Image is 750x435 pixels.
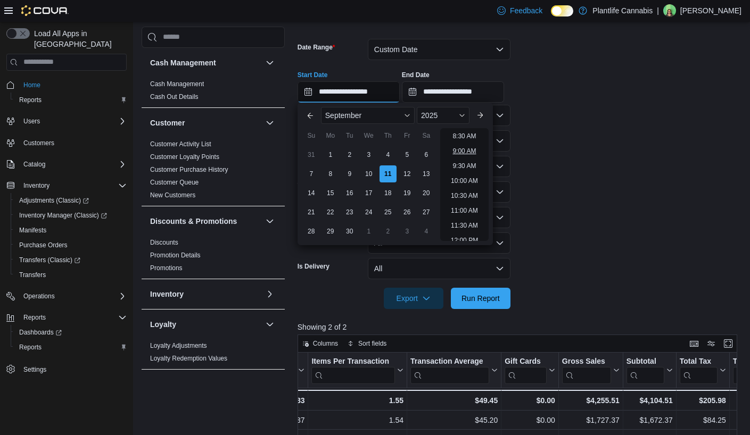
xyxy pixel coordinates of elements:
[368,39,510,60] button: Custom Date
[399,223,416,240] div: day-3
[11,267,131,282] button: Transfers
[680,4,741,17] p: [PERSON_NAME]
[311,414,403,426] div: 1.54
[410,356,489,383] div: Transaction Average
[30,28,127,49] span: Load All Apps in [GEOGRAPHIC_DATA]
[303,204,320,221] div: day-21
[322,165,339,182] div: day-8
[298,322,741,332] p: Showing 2 of 2
[447,219,482,232] li: 11:30 AM
[19,137,59,149] a: Customers
[19,311,50,324] button: Reports
[19,158,127,171] span: Catalog
[399,146,416,163] div: day-5
[298,71,328,79] label: Start Date
[322,204,339,221] div: day-22
[11,253,131,267] a: Transfers (Classic)
[627,356,664,383] div: Subtotal
[150,238,178,247] span: Discounts
[322,185,339,202] div: day-15
[341,223,358,240] div: day-30
[562,356,611,366] div: Gross Sales
[19,211,107,220] span: Inventory Manager (Classic)
[19,241,68,249] span: Purchase Orders
[150,239,178,246] a: Discounts
[142,339,285,369] div: Loyalty
[23,117,40,126] span: Users
[150,57,216,68] h3: Cash Management
[448,130,480,143] li: 8:30 AM
[360,146,377,163] div: day-3
[19,311,127,324] span: Reports
[510,5,542,16] span: Feedback
[11,93,131,107] button: Reports
[627,414,673,426] div: $1,672.37
[562,356,611,383] div: Gross Sales
[11,208,131,223] a: Inventory Manager (Classic)
[298,262,329,271] label: Is Delivery
[23,139,54,147] span: Customers
[680,394,726,407] div: $205.98
[680,356,718,366] div: Total Tax
[19,362,127,375] span: Settings
[496,111,504,120] button: Open list of options
[15,224,51,237] a: Manifests
[325,111,361,120] span: September
[688,337,700,350] button: Keyboard shortcuts
[303,223,320,240] div: day-28
[341,127,358,144] div: Tu
[298,43,335,52] label: Date Range
[680,356,718,383] div: Total Tax
[302,145,436,241] div: September, 2025
[150,342,207,349] a: Loyalty Adjustments
[150,153,219,161] span: Customer Loyalty Points
[258,394,304,407] div: 83
[472,107,489,124] button: Next month
[410,414,498,426] div: $45.20
[15,239,72,252] a: Purchase Orders
[448,160,480,172] li: 9:30 AM
[448,145,480,157] li: 9:00 AM
[19,158,50,171] button: Catalog
[2,114,131,129] button: Users
[150,354,227,363] span: Loyalty Redemption Values
[150,216,261,227] button: Discounts & Promotions
[150,178,199,187] span: Customer Queue
[341,165,358,182] div: day-9
[150,80,204,88] span: Cash Management
[360,204,377,221] div: day-24
[505,414,555,426] div: $0.00
[15,254,127,266] span: Transfers (Classic)
[142,78,285,107] div: Cash Management
[311,394,403,407] div: 1.55
[505,356,555,383] button: Gift Cards
[150,140,211,148] a: Customer Activity List
[23,292,55,300] span: Operations
[150,289,261,299] button: Inventory
[418,185,435,202] div: day-20
[399,127,416,144] div: Fr
[21,5,69,16] img: Cova
[447,204,482,217] li: 11:00 AM
[11,223,131,238] button: Manifests
[19,271,46,279] span: Transfers
[341,185,358,202] div: day-16
[15,194,127,207] span: Adjustments (Classic)
[19,226,46,235] span: Manifests
[657,4,659,17] p: |
[380,204,397,221] div: day-25
[321,107,415,124] div: Button. Open the month selector. September is currently selected.
[451,288,510,309] button: Run Report
[150,179,199,186] a: Customer Queue
[627,356,673,383] button: Subtotal
[15,269,127,281] span: Transfers
[19,78,127,91] span: Home
[15,326,66,339] a: Dashboards
[341,146,358,163] div: day-2
[11,238,131,253] button: Purchase Orders
[380,127,397,144] div: Th
[562,356,620,383] button: Gross Sales
[263,116,276,129] button: Customer
[15,239,127,252] span: Purchase Orders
